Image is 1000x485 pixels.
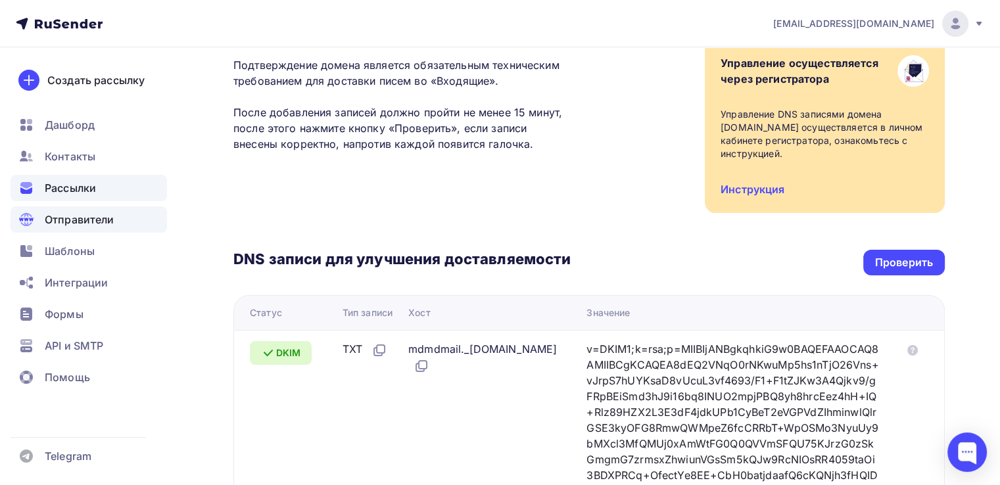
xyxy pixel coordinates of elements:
[721,108,929,160] div: Управление DNS записями домена [DOMAIN_NAME] осуществляется в личном кабинете регистратора, ознак...
[11,206,167,233] a: Отправители
[45,275,108,290] span: Интеграции
[408,306,431,319] div: Хост
[586,306,630,319] div: Значение
[343,306,393,319] div: Тип записи
[45,369,90,385] span: Помощь
[233,57,571,152] p: Подтверждение домена является обязательным техническим требованием для доставки писем во «Входящи...
[875,255,933,270] div: Проверить
[47,72,145,88] div: Создать рассылку
[11,175,167,201] a: Рассылки
[45,338,103,354] span: API и SMTP
[233,250,571,271] h3: DNS записи для улучшения доставляемости
[721,55,878,87] div: Управление осуществляется через регистратора
[45,448,91,464] span: Telegram
[721,183,784,196] a: Инструкция
[45,212,114,227] span: Отправители
[11,301,167,327] a: Формы
[45,243,95,259] span: Шаблоны
[11,112,167,138] a: Дашборд
[45,117,95,133] span: Дашборд
[45,180,96,196] span: Рассылки
[408,341,565,374] div: mdmdmail._[DOMAIN_NAME]
[45,306,83,322] span: Формы
[343,341,387,358] div: TXT
[773,17,934,30] span: [EMAIL_ADDRESS][DOMAIN_NAME]
[45,149,95,164] span: Контакты
[773,11,984,37] a: [EMAIL_ADDRESS][DOMAIN_NAME]
[11,238,167,264] a: Шаблоны
[11,143,167,170] a: Контакты
[276,346,301,359] span: DKIM
[250,306,282,319] div: Статус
